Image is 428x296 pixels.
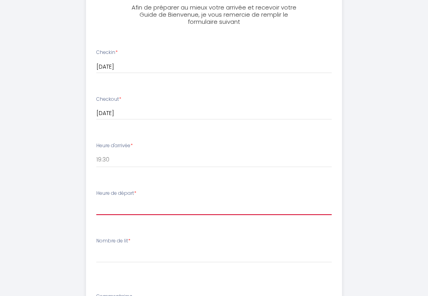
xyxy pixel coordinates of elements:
[96,190,136,197] label: Heure de départ
[130,4,297,25] h3: Afin de préparer au mieux votre arrivée et recevoir votre Guide de Bienvenue, je vous remercie de...
[96,49,118,56] label: Checkin
[96,96,121,103] label: Checkout
[96,237,130,245] label: Nombre de lit
[96,142,133,150] label: Heure d'arrivée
